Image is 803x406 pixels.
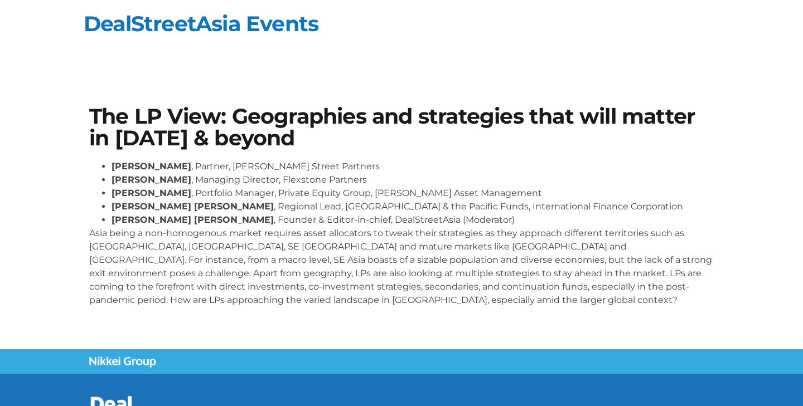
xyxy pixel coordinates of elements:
[112,174,191,185] strong: [PERSON_NAME]
[112,213,714,227] li: , Founder & Editor-in-chief, DealStreetAsia (Moderator)
[89,356,156,368] img: Nikkei Group
[89,227,714,307] p: Asia being a non-homogenous market requires asset allocators to tweak their strategies as they ap...
[112,200,714,213] li: , Regional Lead, [GEOGRAPHIC_DATA] & the Pacific Funds, International Finance Corporation
[112,161,191,172] strong: [PERSON_NAME]
[112,201,274,212] strong: [PERSON_NAME] [PERSON_NAME]
[89,106,714,149] h1: The LP View: Geographies and strategies that will matter in [DATE] & beyond
[112,173,714,187] li: , Managing Director, Flexstone Partners
[84,11,318,37] a: DealStreetAsia Events
[112,214,274,225] strong: [PERSON_NAME] [PERSON_NAME]
[112,187,714,200] li: , Portfolio Manager, Private Equity Group, [PERSON_NAME] Asset Management
[112,188,191,198] strong: [PERSON_NAME]
[112,160,714,173] li: , Partner, [PERSON_NAME] Street Partners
